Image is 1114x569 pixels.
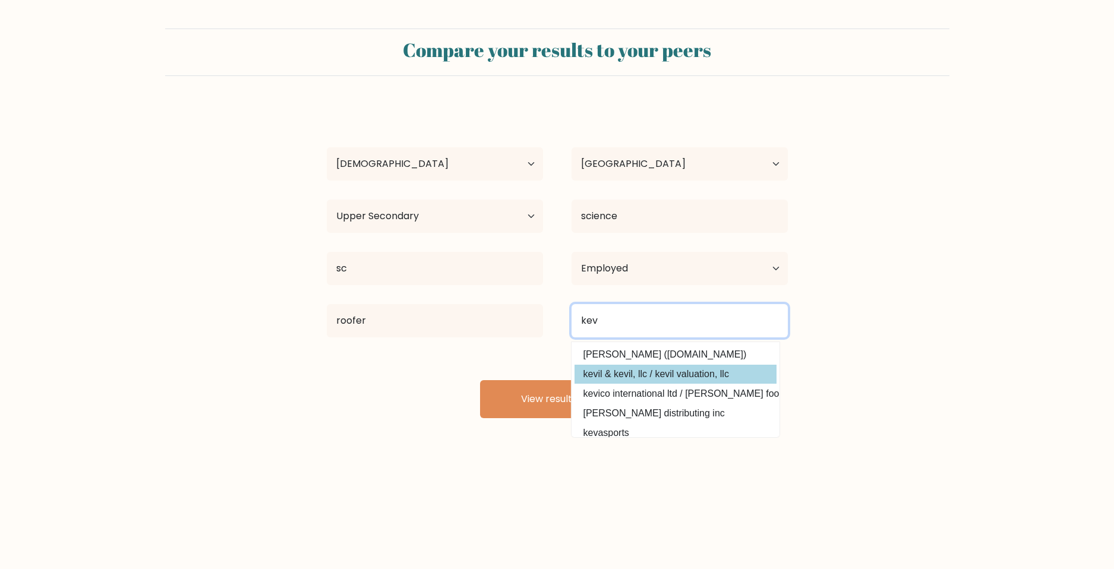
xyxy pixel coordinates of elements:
input: Most recent employer [572,304,788,337]
h2: Compare your results to your peers [172,39,942,61]
option: [PERSON_NAME] distributing inc [575,404,777,423]
option: kevico international ltd / [PERSON_NAME] food co. ltd. [575,384,777,403]
option: [PERSON_NAME] ([DOMAIN_NAME]) [575,345,777,364]
input: Most relevant professional experience [327,304,543,337]
option: kevil & kevil, llc / kevil valuation, llc [575,365,777,384]
input: Most relevant educational institution [327,252,543,285]
option: kevasports [575,423,777,442]
button: View results [480,380,635,418]
input: What did you study? [572,200,788,233]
